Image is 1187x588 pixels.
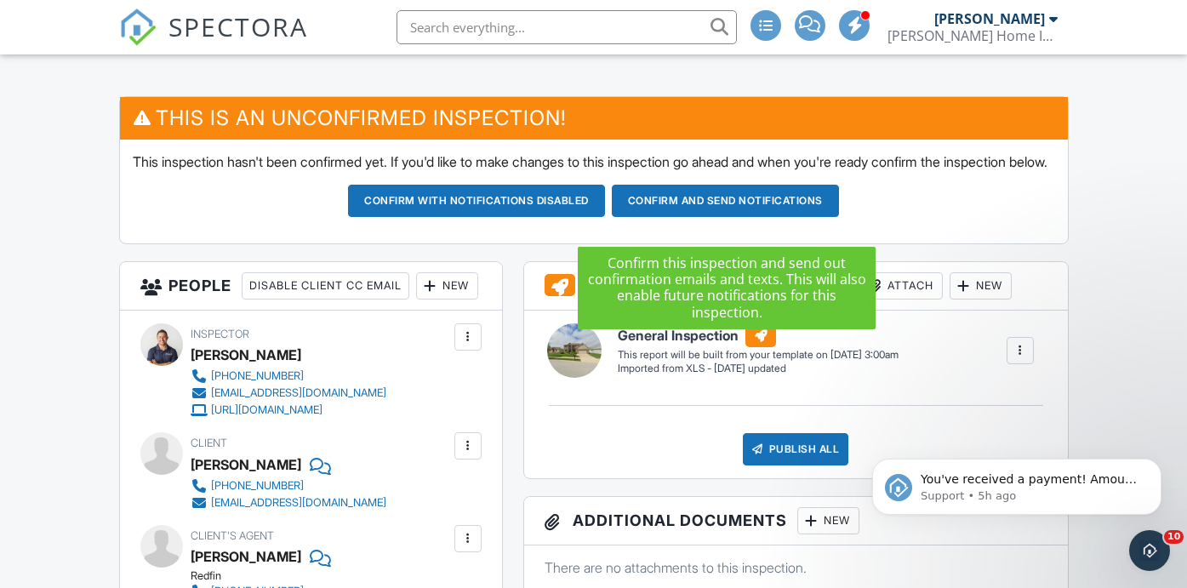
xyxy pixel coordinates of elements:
[191,342,301,368] div: [PERSON_NAME]
[74,66,294,81] p: Message from Support, sent 5h ago
[120,97,1068,139] h3: This is an Unconfirmed Inspection!
[348,185,605,217] button: Confirm with notifications disabled
[618,325,899,347] h6: General Inspection
[191,494,386,511] a: [EMAIL_ADDRESS][DOMAIN_NAME]
[762,272,854,300] div: Undelete
[211,369,304,383] div: [PHONE_NUMBER]
[797,507,859,534] div: New
[1164,530,1184,544] span: 10
[191,452,301,477] div: [PERSON_NAME]
[861,272,943,300] div: Attach
[1129,530,1170,571] iframe: Intercom live chat
[934,10,1045,27] div: [PERSON_NAME]
[743,433,849,465] div: Publish All
[119,23,308,59] a: SPECTORA
[211,403,322,417] div: [URL][DOMAIN_NAME]
[191,477,386,494] a: [PHONE_NUMBER]
[545,558,1047,577] p: There are no attachments to this inspection.
[242,272,409,300] div: Disable Client CC Email
[191,368,386,385] a: [PHONE_NUMBER]
[674,272,755,300] div: Locked
[847,423,1187,542] iframe: Intercom notifications message
[191,402,386,419] a: [URL][DOMAIN_NAME]
[397,10,737,44] input: Search everything...
[612,185,839,217] button: Confirm and send notifications
[191,385,386,402] a: [EMAIL_ADDRESS][DOMAIN_NAME]
[524,262,1068,311] h3: Reports
[618,362,899,376] div: Imported from XLS - [DATE] updated
[211,479,304,493] div: [PHONE_NUMBER]
[191,529,274,542] span: Client's Agent
[191,569,464,583] div: Redfin
[416,272,478,300] div: New
[74,49,290,266] span: You've received a payment! Amount $200.00 Fee $0.00 Net $200.00 Transaction # pi_3SChCwK7snlDGpRF...
[133,152,1055,171] p: This inspection hasn't been confirmed yet. If you'd like to make changes to this inspection go ah...
[618,348,899,362] div: This report will be built from your template on [DATE] 3:00am
[887,27,1058,44] div: Contreras Home Inspections
[119,9,157,46] img: The Best Home Inspection Software - Spectora
[211,386,386,400] div: [EMAIL_ADDRESS][DOMAIN_NAME]
[191,437,227,449] span: Client
[120,262,502,311] h3: People
[950,272,1012,300] div: New
[168,9,308,44] span: SPECTORA
[211,496,386,510] div: [EMAIL_ADDRESS][DOMAIN_NAME]
[191,544,301,569] a: [PERSON_NAME]
[191,328,249,340] span: Inspector
[524,497,1068,545] h3: Additional Documents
